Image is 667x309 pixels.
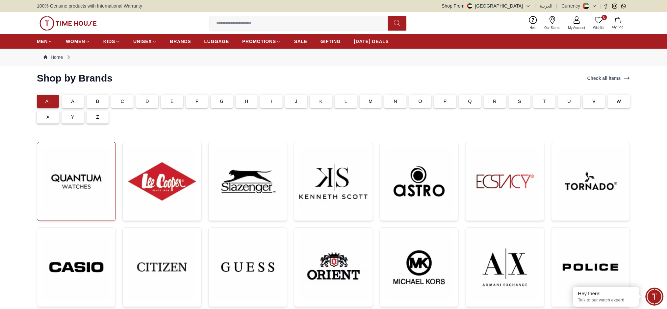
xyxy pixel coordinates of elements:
h2: Shop by Brands [37,72,113,84]
nav: Breadcrumb [37,49,630,66]
a: MEN [37,36,53,47]
p: P [444,98,447,105]
a: BRANDS [170,36,191,47]
img: ... [128,148,196,215]
p: G [220,98,223,105]
div: Currency [562,3,583,9]
a: Help [526,15,541,32]
p: V [593,98,596,105]
span: Our Stores [542,25,563,30]
img: ... [299,148,367,215]
span: 100% Genuine products with International Warranty [37,3,142,9]
a: [DATE] DEALS [354,36,389,47]
span: 0 [602,15,607,20]
span: My Bag [610,25,626,30]
p: J [295,98,297,105]
img: United Arab Emirates [467,3,473,9]
span: BRANDS [170,38,191,45]
p: Z [96,114,99,120]
a: PROMOTIONS [242,36,281,47]
button: العربية [540,3,552,9]
p: K [320,98,323,105]
span: | [556,3,558,9]
p: U [568,98,571,105]
p: Talk to our watch expert! [578,297,634,303]
p: All [45,98,51,105]
a: Check all items [586,74,631,83]
a: WOMEN [66,36,90,47]
span: KIDS [103,38,115,45]
img: ... [299,233,367,301]
img: ... [42,148,110,215]
p: N [394,98,397,105]
a: Whatsapp [621,4,626,9]
img: ... [39,16,97,31]
span: WOMEN [66,38,85,45]
img: ... [128,233,196,301]
a: UNISEX [133,36,157,47]
img: ... [214,233,282,301]
span: My Account [566,25,588,30]
button: My Bag [608,15,628,31]
img: ... [385,233,453,301]
span: | [535,3,536,9]
img: ... [385,148,453,215]
span: SALE [294,38,307,45]
p: B [96,98,99,105]
span: GIFTING [321,38,341,45]
span: PROMOTIONS [242,38,276,45]
p: S [518,98,522,105]
a: Instagram [612,4,617,9]
img: ... [471,233,539,301]
button: Shop From[GEOGRAPHIC_DATA] [442,3,531,9]
p: Y [71,114,74,120]
a: KIDS [103,36,120,47]
p: R [493,98,497,105]
span: Help [527,25,539,30]
p: L [345,98,347,105]
img: ... [214,148,282,215]
span: MEN [37,38,48,45]
a: Our Stores [541,15,564,32]
p: H [245,98,248,105]
a: 0Wishlist [589,15,608,32]
div: Hey there! [578,290,634,297]
p: W [617,98,621,105]
span: | [600,3,601,9]
span: [DATE] DEALS [354,38,389,45]
img: ... [557,148,625,215]
p: O [419,98,422,105]
a: Facebook [603,4,608,9]
a: GIFTING [321,36,341,47]
p: T [543,98,546,105]
p: Q [468,98,472,105]
p: X [46,114,50,120]
div: Chat Widget [646,288,664,306]
p: F [195,98,198,105]
img: ... [557,233,625,301]
img: ... [471,148,539,215]
a: Home [43,54,63,60]
p: I [271,98,272,105]
p: A [71,98,74,105]
span: Wishlist [591,25,607,30]
p: D [145,98,149,105]
img: ... [42,233,110,301]
a: SALE [294,36,307,47]
p: E [170,98,174,105]
a: LUGGAGE [204,36,229,47]
span: UNISEX [133,38,152,45]
p: C [121,98,124,105]
p: M [369,98,373,105]
span: LUGGAGE [204,38,229,45]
